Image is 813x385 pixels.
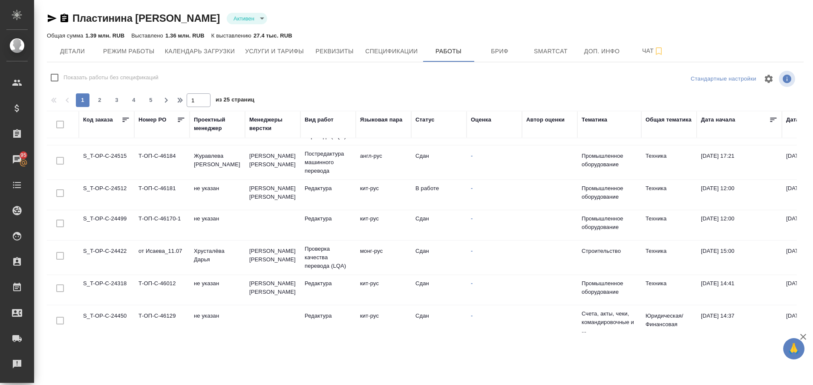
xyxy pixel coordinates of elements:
td: [DATE] 12:00 [697,180,782,210]
span: 4 [127,96,141,104]
td: Сдан [411,307,467,337]
span: Показать работы без спецификаций [63,73,159,82]
td: Т-ОП-С-46129 [134,307,190,337]
a: - [471,248,473,254]
svg: Подписаться [654,46,664,56]
td: Техника [641,243,697,272]
div: Языковая пара [360,116,403,124]
span: 2 [93,96,107,104]
td: S_T-OP-C-24499 [79,210,134,240]
div: Дата начала [701,116,735,124]
td: В работе [411,180,467,210]
td: [PERSON_NAME] [PERSON_NAME] [245,275,300,305]
a: - [471,280,473,287]
span: 5 [144,96,158,104]
td: Техника [641,275,697,305]
p: Счета, акты, чеки, командировочные и ... [582,310,637,335]
p: Строительство [582,247,637,255]
td: [PERSON_NAME] [PERSON_NAME] [245,243,300,272]
button: 5 [144,93,158,107]
button: 2 [93,93,107,107]
span: 🙏 [787,340,801,358]
div: Тематика [582,116,607,124]
div: Активен [227,13,267,24]
p: Редактура [305,279,352,288]
td: Сдан [411,210,467,240]
p: 27.4 тыс. RUB [254,32,292,39]
div: Менеджеры верстки [249,116,296,133]
a: Пластинина [PERSON_NAME] [72,12,220,24]
div: Номер PO [138,116,166,124]
p: Проверка качества перевода (LQA) [305,245,352,270]
div: split button [689,72,758,86]
p: К выставлению [211,32,254,39]
a: 95 [2,149,32,170]
span: Доп. инфо [582,46,623,57]
p: Общая сумма [47,32,85,39]
td: кит-рус [356,210,411,240]
button: 3 [110,93,124,107]
div: Оценка [471,116,491,124]
td: S_T-OP-C-24422 [79,243,134,272]
td: Техника [641,148,697,177]
div: Код заказа [83,116,113,124]
a: - [471,185,473,191]
td: не указан [190,307,245,337]
td: Журавлева [PERSON_NAME] [190,148,245,177]
a: - [471,215,473,222]
button: 🙏 [783,338,804,359]
td: [DATE] 14:37 [697,307,782,337]
span: Бриф [479,46,520,57]
p: Промышленное оборудование [582,152,637,169]
td: Техника [641,210,697,240]
button: Активен [231,15,257,22]
td: S_T-OP-C-24515 [79,148,134,177]
span: Спецификации [365,46,418,57]
span: Календарь загрузки [165,46,235,57]
a: - [471,153,473,159]
td: кит-рус [356,275,411,305]
span: Работы [428,46,469,57]
p: Редактура [305,214,352,223]
span: Чат [633,46,674,56]
p: Редактура [305,312,352,320]
span: из 25 страниц [216,95,254,107]
td: [DATE] 17:21 [697,148,782,177]
td: монг-рус [356,243,411,272]
td: S_T-OP-C-24318 [79,275,134,305]
button: 4 [127,93,141,107]
td: Сдан [411,148,467,177]
span: Детали [52,46,93,57]
div: Статус [415,116,435,124]
button: Скопировать ссылку для ЯМессенджера [47,13,57,23]
td: Техника [641,180,697,210]
td: [PERSON_NAME] [PERSON_NAME] [245,180,300,210]
div: Общая тематика [646,116,692,124]
span: Smartcat [530,46,571,57]
td: [DATE] 14:41 [697,275,782,305]
p: Промышленное оборудование [582,184,637,201]
td: S_T-OP-C-24512 [79,180,134,210]
td: не указан [190,210,245,240]
td: кит-рус [356,180,411,210]
td: кит-рус [356,307,411,337]
td: [PERSON_NAME] [PERSON_NAME] [245,148,300,177]
span: 95 [15,151,32,159]
td: не указан [190,275,245,305]
span: Реквизиты [314,46,355,57]
td: от Исаева_11.07 [134,243,190,272]
td: Хрусталёва Дарья [190,243,245,272]
td: Т-ОП-С-46181 [134,180,190,210]
span: Услуги и тарифы [245,46,304,57]
p: Выставлено [131,32,165,39]
div: Вид работ [305,116,334,124]
span: 3 [110,96,124,104]
td: [DATE] 15:00 [697,243,782,272]
span: Режим работы [103,46,155,57]
a: - [471,313,473,319]
td: Юридическая/Финансовая [641,307,697,337]
p: 1.36 млн. RUB [165,32,205,39]
td: не указан [190,180,245,210]
p: Промышленное оборудование [582,279,637,296]
td: Сдан [411,243,467,272]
